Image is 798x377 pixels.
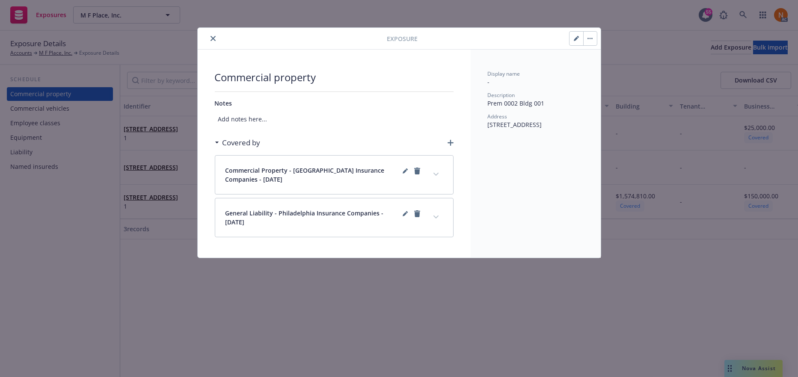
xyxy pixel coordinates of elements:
span: remove [412,166,422,184]
div: Covered by [215,137,261,148]
h3: Covered by [222,137,261,148]
a: remove [412,209,422,219]
span: editPencil [400,209,410,227]
span: [STREET_ADDRESS] [488,121,542,129]
a: editPencil [400,209,410,219]
span: Add notes here... [215,111,454,127]
span: Commercial Property - [GEOGRAPHIC_DATA] Insurance Companies - [DATE] [225,166,400,184]
span: Prem 0002 Bldg 001 [488,99,545,107]
span: Exposure [387,34,418,43]
button: expand content [429,210,443,224]
div: Commercial Property - [GEOGRAPHIC_DATA] Insurance Companies - [DATE]editPencilremoveexpand content [215,156,453,194]
a: editPencil [400,166,410,176]
a: remove [412,166,422,176]
span: editPencil [400,166,410,184]
span: Description [488,91,515,99]
span: remove [412,209,422,227]
span: General Liability - Philadelphia Insurance Companies - [DATE] [225,209,400,227]
div: General Liability - Philadelphia Insurance Companies - [DATE]editPencilremoveexpand content [215,198,453,237]
button: close [208,33,218,44]
span: Address [488,113,507,120]
span: Commercial property [215,70,454,85]
span: Display name [488,70,520,77]
span: - [488,78,490,86]
button: expand content [429,168,443,181]
span: Notes [215,99,232,107]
